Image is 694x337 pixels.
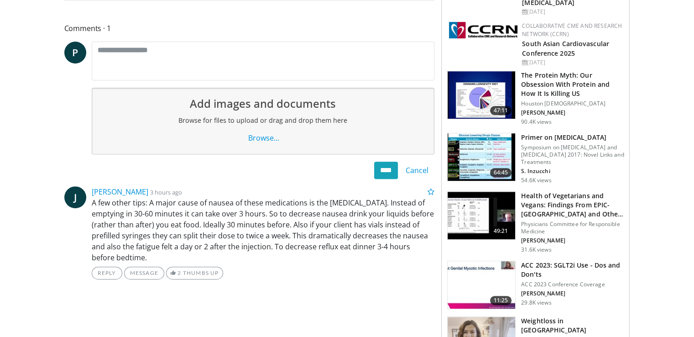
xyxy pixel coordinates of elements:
[99,95,427,112] h1: Add images and documents
[92,187,148,197] a: [PERSON_NAME]
[521,144,624,166] p: Symposium on [MEDICAL_DATA] and [MEDICAL_DATA] 2017: Novel Links and Treatments
[449,22,517,38] img: a04ee3ba-8487-4636-b0fb-5e8d268f3737.png.150x105_q85_autocrop_double_scale_upscale_version-0.2.png
[447,71,624,126] a: 47:11 The Protein Myth: Our Obsession With Protein and How It Is Killing US Houston [DEMOGRAPHIC_...
[522,58,622,67] div: [DATE]
[448,133,515,181] img: 022d2313-3eaa-4549-99ac-ae6801cd1fdc.150x105_q85_crop-smart_upscale.jpg
[447,261,624,309] a: 11:25 ACC 2023: SGLT2i Use - Dos and Don'ts ACC 2023 Conference Coverage [PERSON_NAME] 29.8K views
[522,22,622,38] a: Collaborative CME and Research Network (CCRN)
[521,281,624,288] p: ACC 2023 Conference Coverage
[521,237,624,244] p: [PERSON_NAME]
[490,296,512,305] span: 11:25
[521,133,624,142] h3: Primer on [MEDICAL_DATA]
[521,299,551,306] p: 29.8K views
[521,177,551,184] p: 54.6K views
[240,129,285,147] a: Browse...
[448,261,515,309] img: 9258cdf1-0fbf-450b-845f-99397d12d24a.150x105_q85_crop-smart_upscale.jpg
[521,109,624,116] p: [PERSON_NAME]
[490,106,512,115] span: 47:11
[522,39,609,58] a: South Asian Cardiovascular Conference 2025
[521,221,624,235] p: Physicians Committee for Responsible Medicine
[99,116,427,126] h2: Browse for files to upload or drag and drop them here
[521,261,624,279] h3: ACC 2023: SGLT2i Use - Dos and Don'ts
[447,191,624,253] a: 49:21 Health of Vegetarians and Vegans: Findings From EPIC-[GEOGRAPHIC_DATA] and Othe… Physicians...
[92,267,122,279] a: Reply
[124,267,164,279] a: Message
[64,42,86,63] a: P
[521,290,624,297] p: [PERSON_NAME]
[521,71,624,98] h3: The Protein Myth: Our Obsession With Protein and How It Is Killing US
[521,246,551,253] p: 31.6K views
[521,100,624,107] p: Houston [DEMOGRAPHIC_DATA]
[177,269,181,276] span: 2
[64,22,435,34] span: Comments 1
[400,162,434,179] a: Cancel
[490,168,512,177] span: 64:45
[447,133,624,184] a: 64:45 Primer on [MEDICAL_DATA] Symposium on [MEDICAL_DATA] and [MEDICAL_DATA] 2017: Novel Links a...
[448,192,515,239] img: 606f2b51-b844-428b-aa21-8c0c72d5a896.150x105_q85_crop-smart_upscale.jpg
[522,8,622,16] div: [DATE]
[448,71,515,119] img: b7b8b05e-5021-418b-a89a-60a270e7cf82.150x105_q85_crop-smart_upscale.jpg
[64,186,86,208] a: J
[166,267,223,279] a: 2 Thumbs Up
[150,188,182,196] small: 3 hours ago
[521,316,624,335] h3: Weightloss in [GEOGRAPHIC_DATA]
[92,197,435,263] p: A few other tips: A major cause of nausea of these medications is the [MEDICAL_DATA]. Instead of ...
[521,118,551,126] p: 90.4K views
[521,168,624,175] p: S. Inzucchi
[490,226,512,236] span: 49:21
[521,191,624,219] h3: Health of Vegetarians and Vegans: Findings From EPIC-[GEOGRAPHIC_DATA] and Othe…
